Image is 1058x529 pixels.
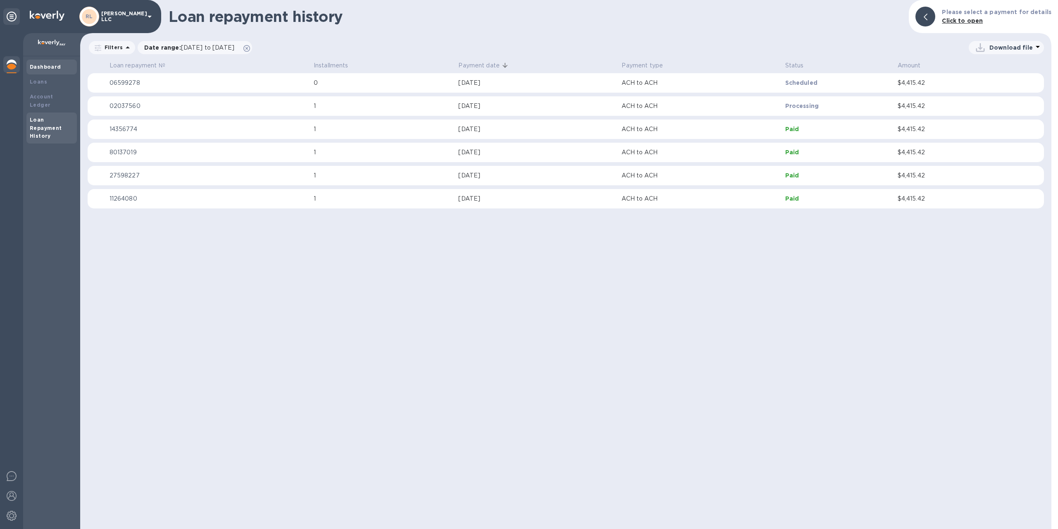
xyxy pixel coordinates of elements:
[3,8,20,25] div: Unpin categories
[898,148,1004,157] p: $4,415.42
[785,61,804,70] p: Status
[622,194,778,203] p: ACH to ACH
[30,11,64,21] img: Logo
[622,79,778,87] p: ACH to ACH
[314,194,452,203] p: 1
[458,102,615,110] div: [DATE]
[622,61,674,70] span: Payment type
[898,171,1004,180] p: $4,415.42
[110,102,307,110] p: 02037560
[314,102,452,110] p: 1
[458,148,615,157] div: [DATE]
[622,61,663,70] p: Payment type
[30,64,61,70] b: Dashboard
[458,61,500,70] p: Payment date
[458,79,615,87] div: [DATE]
[169,8,902,25] h1: Loan repayment history
[785,61,815,70] span: Status
[30,93,53,108] b: Account Ledger
[314,79,452,87] p: 0
[101,44,123,51] p: Filters
[144,43,238,52] p: Date range :
[622,125,778,134] p: ACH to ACH
[898,61,921,70] p: Amount
[101,11,143,22] p: [PERSON_NAME] LLC
[30,79,47,85] b: Loans
[622,102,778,110] p: ACH to ACH
[942,9,1051,15] b: Please select a payment for details
[785,194,891,203] p: Paid
[622,148,778,157] p: ACH to ACH
[110,194,307,203] p: 11264080
[622,171,778,180] p: ACH to ACH
[898,102,1004,110] p: $4,415.42
[30,117,62,139] b: Loan Repayment History
[314,148,452,157] p: 1
[110,61,165,70] p: Loan repayment №
[785,79,891,87] p: Scheduled
[138,41,252,54] div: Date range:[DATE] to [DATE]
[110,171,307,180] p: 27598227
[110,148,307,157] p: 80137019
[898,79,1004,87] p: $4,415.42
[181,44,234,51] span: [DATE] to [DATE]
[785,171,891,180] p: Paid
[110,61,176,70] span: Loan repayment №
[898,61,932,70] span: Amount
[110,79,307,87] p: 06599278
[785,102,891,110] p: Processing
[314,61,359,70] span: Installments
[314,61,348,70] p: Installments
[458,125,615,134] div: [DATE]
[785,148,891,156] p: Paid
[458,194,615,203] div: [DATE]
[898,125,1004,134] p: $4,415.42
[458,171,615,180] div: [DATE]
[989,43,1033,52] p: Download file
[314,171,452,180] p: 1
[110,125,307,134] p: 14356774
[314,125,452,134] p: 1
[86,13,93,19] b: RL
[458,61,510,70] span: Payment date
[898,194,1004,203] p: $4,415.42
[785,125,891,133] p: Paid
[942,17,983,24] b: Click to open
